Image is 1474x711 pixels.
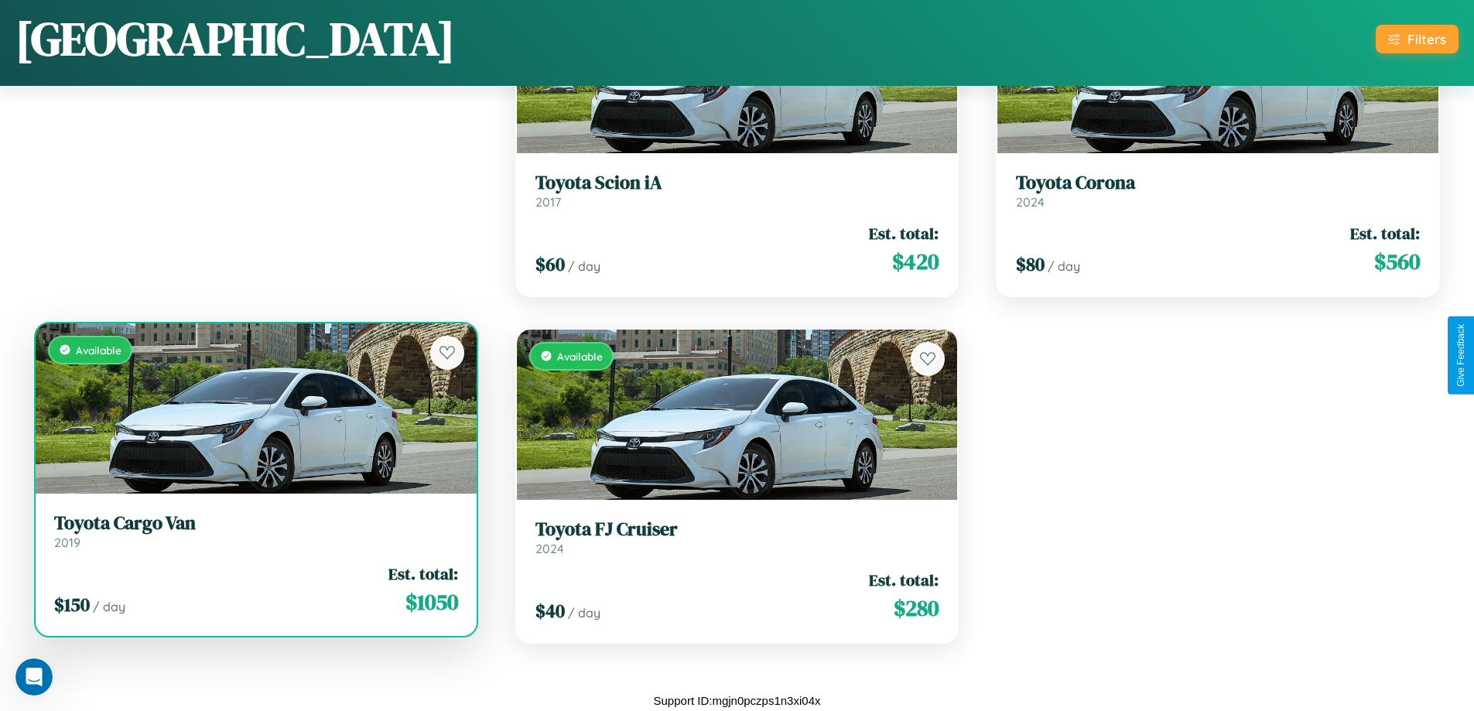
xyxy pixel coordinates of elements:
span: $ 80 [1016,251,1045,277]
div: Give Feedback [1455,324,1466,387]
span: $ 40 [535,598,565,624]
p: Support ID: mgjn0pczps1n3xi04x [654,690,821,711]
a: Toyota Scion iA2017 [535,172,939,210]
span: Est. total: [869,569,939,591]
h3: Toyota Corona [1016,172,1420,194]
button: Filters [1376,25,1459,53]
span: 2024 [1016,194,1045,210]
span: $ 420 [892,246,939,277]
div: Filters [1407,31,1446,47]
span: $ 60 [535,251,565,277]
span: 2017 [535,194,561,210]
span: $ 280 [894,593,939,624]
h3: Toyota Scion iA [535,172,939,194]
span: / day [568,605,600,620]
span: Available [76,344,121,357]
h3: Toyota Cargo Van [54,512,458,535]
span: Est. total: [1350,222,1420,244]
a: Toyota FJ Cruiser2024 [535,518,939,556]
span: / day [568,258,600,274]
a: Toyota Cargo Van2019 [54,512,458,550]
iframe: Intercom live chat [15,658,53,696]
span: Available [557,350,603,363]
span: Est. total: [388,562,458,585]
a: Toyota Corona2024 [1016,172,1420,210]
span: $ 560 [1374,246,1420,277]
span: $ 1050 [405,586,458,617]
h1: [GEOGRAPHIC_DATA] [15,7,455,70]
h3: Toyota FJ Cruiser [535,518,939,541]
span: / day [1048,258,1080,274]
span: / day [93,599,125,614]
span: Est. total: [869,222,939,244]
span: $ 150 [54,592,90,617]
span: 2024 [535,541,564,556]
span: 2019 [54,535,80,550]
